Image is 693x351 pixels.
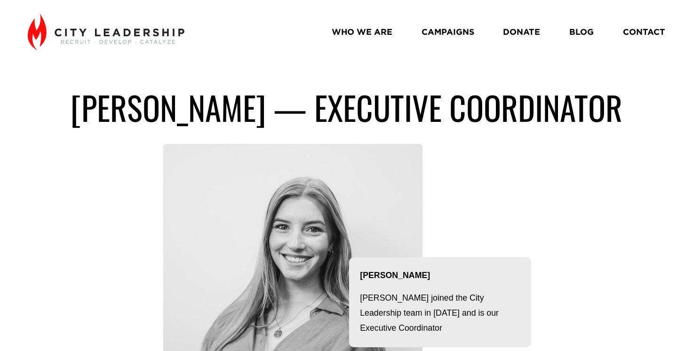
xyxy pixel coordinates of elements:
h1: [PERSON_NAME] — Executive coordinator [28,88,665,128]
img: City Leadership - Recruit. Develop. Catalyze. [28,14,184,50]
a: CONTACT [623,24,665,41]
a: BLOG [569,24,594,41]
a: WHO WE ARE [332,24,392,41]
a: DONATE [503,24,540,41]
p: [PERSON_NAME] joined the City Leadership team in [DATE] and is our Executive Coordinator [360,291,520,336]
a: CAMPAIGNS [422,24,474,41]
strong: [PERSON_NAME] [360,271,430,280]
